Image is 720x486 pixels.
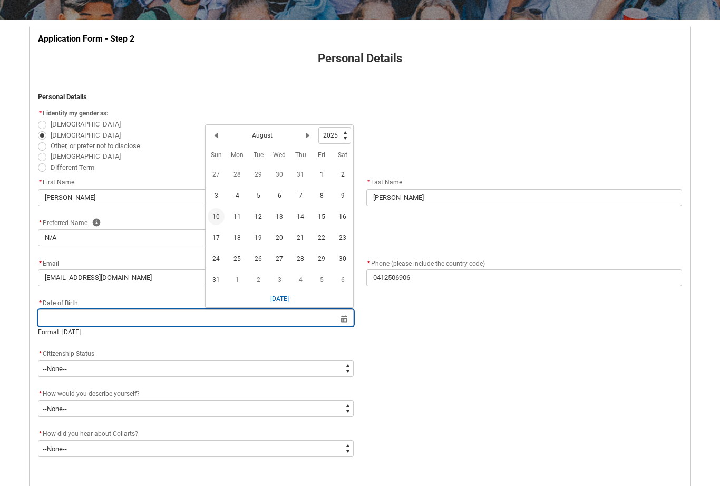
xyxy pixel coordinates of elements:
[292,250,309,267] span: 28
[206,269,227,290] td: 2025-08-31
[295,151,306,159] abbr: Thursday
[39,430,42,438] abbr: required
[206,206,227,227] td: 2025-08-10
[208,208,225,225] span: 10
[38,327,354,337] div: Format: [DATE]
[269,164,290,185] td: 2025-07-30
[227,227,248,248] td: 2025-08-18
[208,166,225,183] span: 27
[292,166,309,183] span: 31
[311,206,332,227] td: 2025-08-15
[332,227,353,248] td: 2025-08-23
[271,271,288,288] span: 3
[269,206,290,227] td: 2025-08-13
[334,208,351,225] span: 16
[311,185,332,206] td: 2025-08-08
[38,299,78,307] span: Date of Birth
[38,219,87,227] span: Preferred Name
[366,179,402,186] span: Last Name
[227,248,248,269] td: 2025-08-25
[299,127,316,144] button: Next Month
[270,290,289,307] button: [DATE]
[292,271,309,288] span: 4
[211,151,222,159] abbr: Sunday
[250,271,267,288] span: 2
[206,185,227,206] td: 2025-08-03
[39,260,42,267] abbr: required
[292,229,309,246] span: 21
[38,34,134,44] strong: Application Form - Step 2
[334,271,351,288] span: 6
[290,227,311,248] td: 2025-08-21
[39,110,42,117] abbr: required
[51,131,121,139] span: [DEMOGRAPHIC_DATA]
[250,229,267,246] span: 19
[334,229,351,246] span: 23
[313,166,330,183] span: 1
[250,250,267,267] span: 26
[208,187,225,204] span: 3
[208,229,225,246] span: 17
[318,151,325,159] abbr: Friday
[290,269,311,290] td: 2025-09-04
[248,206,269,227] td: 2025-08-12
[39,179,42,186] abbr: required
[269,269,290,290] td: 2025-09-03
[252,131,273,140] h2: August
[269,227,290,248] td: 2025-08-20
[313,271,330,288] span: 5
[39,299,42,307] abbr: required
[269,248,290,269] td: 2025-08-27
[38,93,87,101] strong: Personal Details
[43,350,94,357] span: Citizenship Status
[229,166,246,183] span: 28
[39,219,42,227] abbr: required
[227,164,248,185] td: 2025-07-28
[290,248,311,269] td: 2025-08-28
[38,257,63,268] label: Email
[229,187,246,204] span: 4
[367,179,370,186] abbr: required
[311,227,332,248] td: 2025-08-22
[250,166,267,183] span: 29
[248,227,269,248] td: 2025-08-19
[332,164,353,185] td: 2025-08-02
[290,206,311,227] td: 2025-08-14
[367,260,370,267] abbr: required
[248,185,269,206] td: 2025-08-05
[250,187,267,204] span: 5
[51,120,121,128] span: [DEMOGRAPHIC_DATA]
[231,151,244,159] abbr: Monday
[206,164,227,185] td: 2025-07-27
[366,269,682,286] input: +61 400 000 000
[248,248,269,269] td: 2025-08-26
[311,164,332,185] td: 2025-08-01
[273,151,286,159] abbr: Wednesday
[51,152,121,160] span: [DEMOGRAPHIC_DATA]
[271,229,288,246] span: 20
[311,269,332,290] td: 2025-09-05
[248,164,269,185] td: 2025-07-29
[332,206,353,227] td: 2025-08-16
[271,187,288,204] span: 6
[43,430,138,438] span: How did you hear about Collarts?
[43,110,108,117] span: I identify my gender as:
[290,164,311,185] td: 2025-07-31
[51,142,140,150] span: Other, or prefer not to disclose
[332,185,353,206] td: 2025-08-09
[313,187,330,204] span: 8
[43,390,140,397] span: How would you describe yourself?
[292,187,309,204] span: 7
[366,257,489,268] label: Phone (please include the country code)
[38,179,74,186] span: First Name
[229,208,246,225] span: 11
[313,250,330,267] span: 29
[205,124,354,308] div: Date picker: August
[206,248,227,269] td: 2025-08-24
[313,208,330,225] span: 15
[271,250,288,267] span: 27
[269,185,290,206] td: 2025-08-06
[51,163,94,171] span: Different Term
[332,248,353,269] td: 2025-08-30
[227,185,248,206] td: 2025-08-04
